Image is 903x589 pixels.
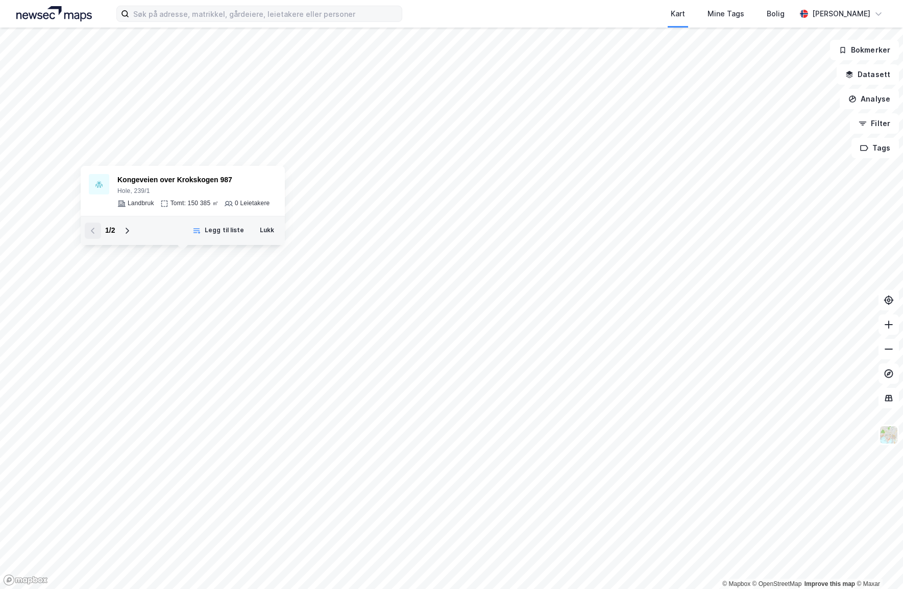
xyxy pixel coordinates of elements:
div: Mine Tags [707,8,744,20]
button: Filter [850,113,899,134]
div: Kart [671,8,685,20]
button: Datasett [837,64,899,85]
div: [PERSON_NAME] [812,8,870,20]
img: Z [879,425,898,445]
div: Hole, 239/1 [117,187,270,195]
button: Tags [851,138,899,158]
div: Bolig [767,8,785,20]
div: Landbruk [128,200,154,208]
img: logo.a4113a55bc3d86da70a041830d287a7e.svg [16,6,92,21]
input: Søk på adresse, matrikkel, gårdeiere, leietakere eller personer [129,6,402,21]
div: Kontrollprogram for chat [852,540,903,589]
button: Analyse [840,89,899,109]
button: Lukk [253,223,281,239]
button: Bokmerker [830,40,899,60]
a: Mapbox [722,580,750,587]
div: 1 / 2 [105,225,115,237]
iframe: Chat Widget [852,540,903,589]
button: Legg til liste [186,223,251,239]
div: Tomt: 150 385 ㎡ [170,200,218,208]
div: 0 Leietakere [235,200,270,208]
a: Improve this map [804,580,855,587]
a: OpenStreetMap [752,580,802,587]
a: Mapbox homepage [3,574,48,586]
div: Kongeveien over Krokskogen 987 [117,174,270,186]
